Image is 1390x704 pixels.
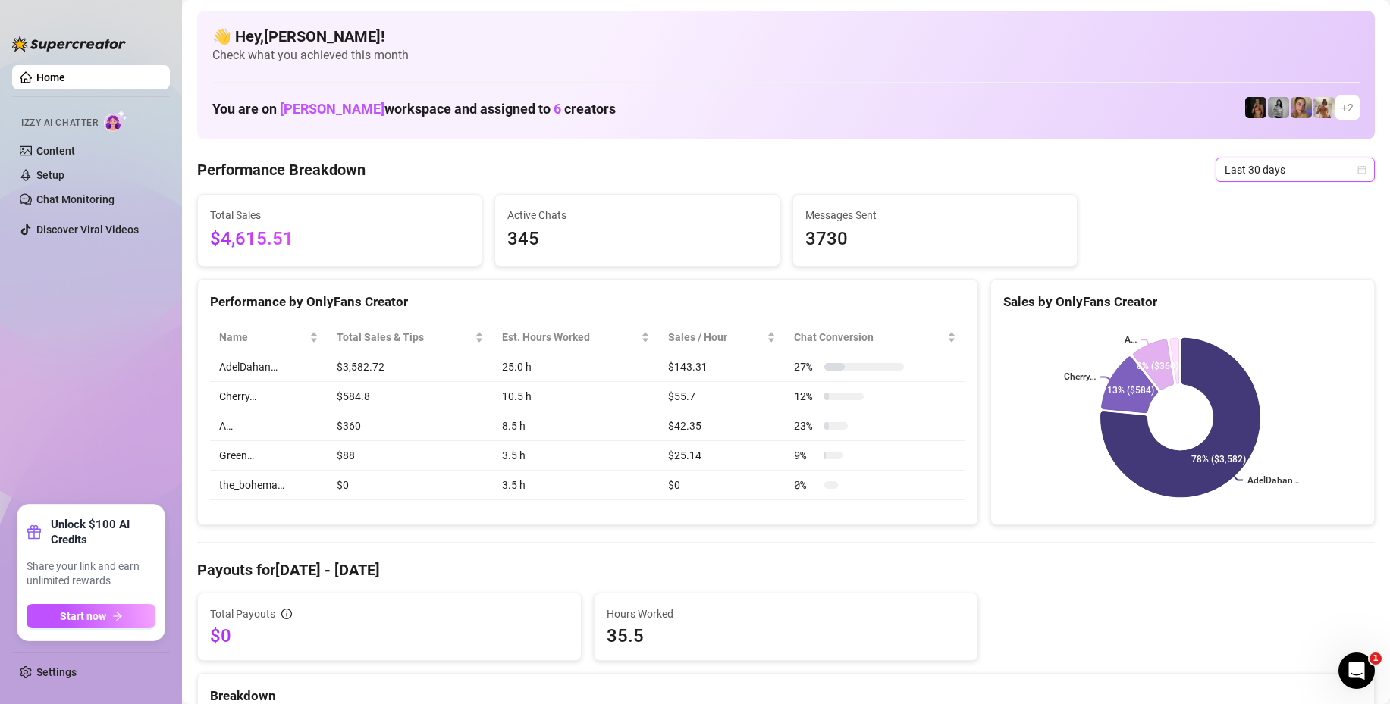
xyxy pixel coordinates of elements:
[659,323,785,352] th: Sales / Hour
[1064,372,1096,383] text: Cherry…
[1341,99,1354,116] span: + 2
[36,71,65,83] a: Home
[607,624,965,648] span: 35.5
[785,323,965,352] th: Chat Conversion
[197,559,1375,580] h4: Payouts for [DATE] - [DATE]
[328,441,493,471] td: $88
[328,323,493,352] th: Total Sales & Tips
[112,611,123,621] span: arrow-right
[210,225,469,254] span: $4,615.51
[210,352,328,382] td: AdelDahan…
[1268,97,1289,118] img: A
[280,101,384,117] span: [PERSON_NAME]
[668,329,764,346] span: Sales / Hour
[794,388,818,405] span: 12 %
[607,605,965,622] span: Hours Worked
[1370,652,1382,665] span: 1
[507,225,767,254] span: 345
[281,609,292,619] span: info-circle
[36,666,77,678] a: Settings
[1357,165,1366,174] span: calendar
[794,418,818,434] span: 23 %
[21,116,98,130] span: Izzy AI Chatter
[659,411,785,441] td: $42.35
[212,26,1360,47] h4: 👋 Hey, [PERSON_NAME] !
[210,411,328,441] td: A…
[104,110,127,132] img: AI Chatter
[51,517,155,547] strong: Unlock $100 AI Credits
[36,169,64,181] a: Setup
[794,477,818,493] span: 0 %
[210,323,328,352] th: Name
[794,329,944,346] span: Chat Conversion
[12,36,126,52] img: logo-BBDzfeDw.svg
[493,471,659,500] td: 3.5 h
[1245,97,1266,118] img: the_bohema
[493,382,659,411] td: 10.5 h
[210,471,328,500] td: the_bohema…
[794,447,818,464] span: 9 %
[60,610,106,622] span: Start now
[328,471,493,500] td: $0
[794,358,818,375] span: 27 %
[493,441,659,471] td: 3.5 h
[210,605,275,622] span: Total Payouts
[36,224,139,236] a: Discover Viral Videos
[27,524,42,540] span: gift
[36,145,75,157] a: Content
[1247,475,1299,486] text: AdelDahan…
[1338,652,1375,689] iframe: Intercom live chat
[659,352,785,382] td: $143.31
[1003,292,1362,312] div: Sales by OnlyFans Creator
[1291,97,1312,118] img: Cherry
[210,624,569,648] span: $0
[805,225,1065,254] span: 3730
[219,329,306,346] span: Name
[554,101,561,117] span: 6
[805,207,1065,224] span: Messages Sent
[659,441,785,471] td: $25.14
[212,101,616,117] h1: You are on workspace and assigned to creators
[27,559,155,589] span: Share your link and earn unlimited rewards
[493,411,659,441] td: 8.5 h
[507,207,767,224] span: Active Chats
[1313,97,1335,118] img: Green
[659,471,785,500] td: $0
[493,352,659,382] td: 25.0 h
[27,604,155,628] button: Start nowarrow-right
[210,207,469,224] span: Total Sales
[328,411,493,441] td: $360
[1125,334,1137,345] text: A…
[337,329,472,346] span: Total Sales & Tips
[328,352,493,382] td: $3,582.72
[36,193,115,205] a: Chat Monitoring
[1225,158,1366,181] span: Last 30 days
[328,382,493,411] td: $584.8
[210,441,328,471] td: Green…
[197,159,366,180] h4: Performance Breakdown
[502,329,638,346] div: Est. Hours Worked
[212,47,1360,64] span: Check what you achieved this month
[210,292,965,312] div: Performance by OnlyFans Creator
[659,382,785,411] td: $55.7
[210,382,328,411] td: Cherry…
